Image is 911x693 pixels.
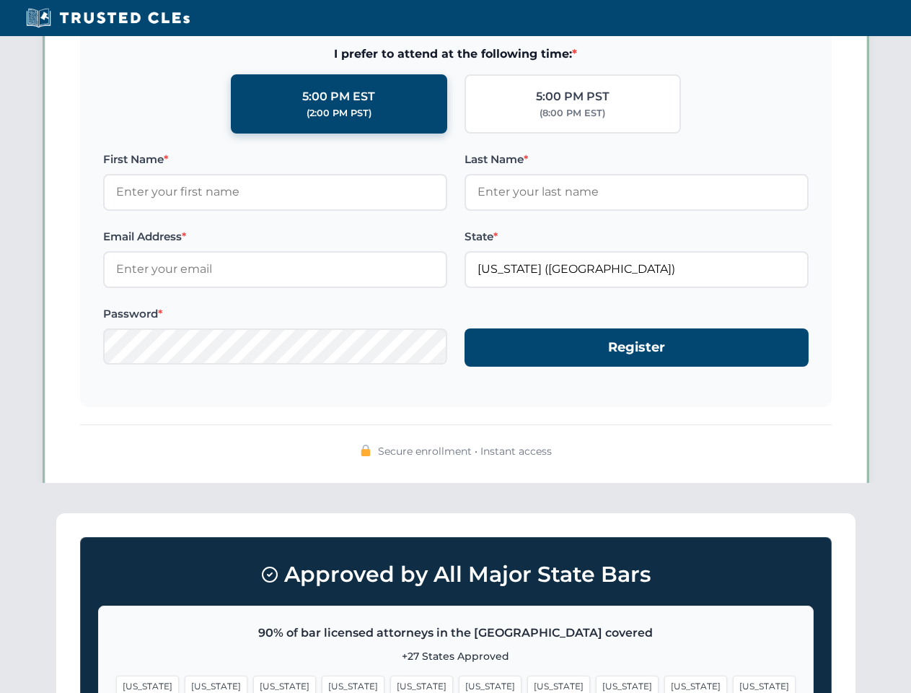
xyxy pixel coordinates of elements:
[116,648,796,664] p: +27 States Approved
[98,555,814,594] h3: Approved by All Major State Bars
[103,45,809,64] span: I prefer to attend at the following time:
[103,251,447,287] input: Enter your email
[103,305,447,323] label: Password
[465,328,809,367] button: Register
[465,228,809,245] label: State
[465,174,809,210] input: Enter your last name
[22,7,194,29] img: Trusted CLEs
[302,87,375,106] div: 5:00 PM EST
[103,174,447,210] input: Enter your first name
[465,151,809,168] label: Last Name
[103,151,447,168] label: First Name
[536,87,609,106] div: 5:00 PM PST
[116,624,796,642] p: 90% of bar licensed attorneys in the [GEOGRAPHIC_DATA] covered
[103,228,447,245] label: Email Address
[378,443,552,459] span: Secure enrollment • Instant access
[360,445,371,456] img: 🔒
[307,106,371,121] div: (2:00 PM PST)
[540,106,605,121] div: (8:00 PM EST)
[465,251,809,287] input: Florida (FL)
